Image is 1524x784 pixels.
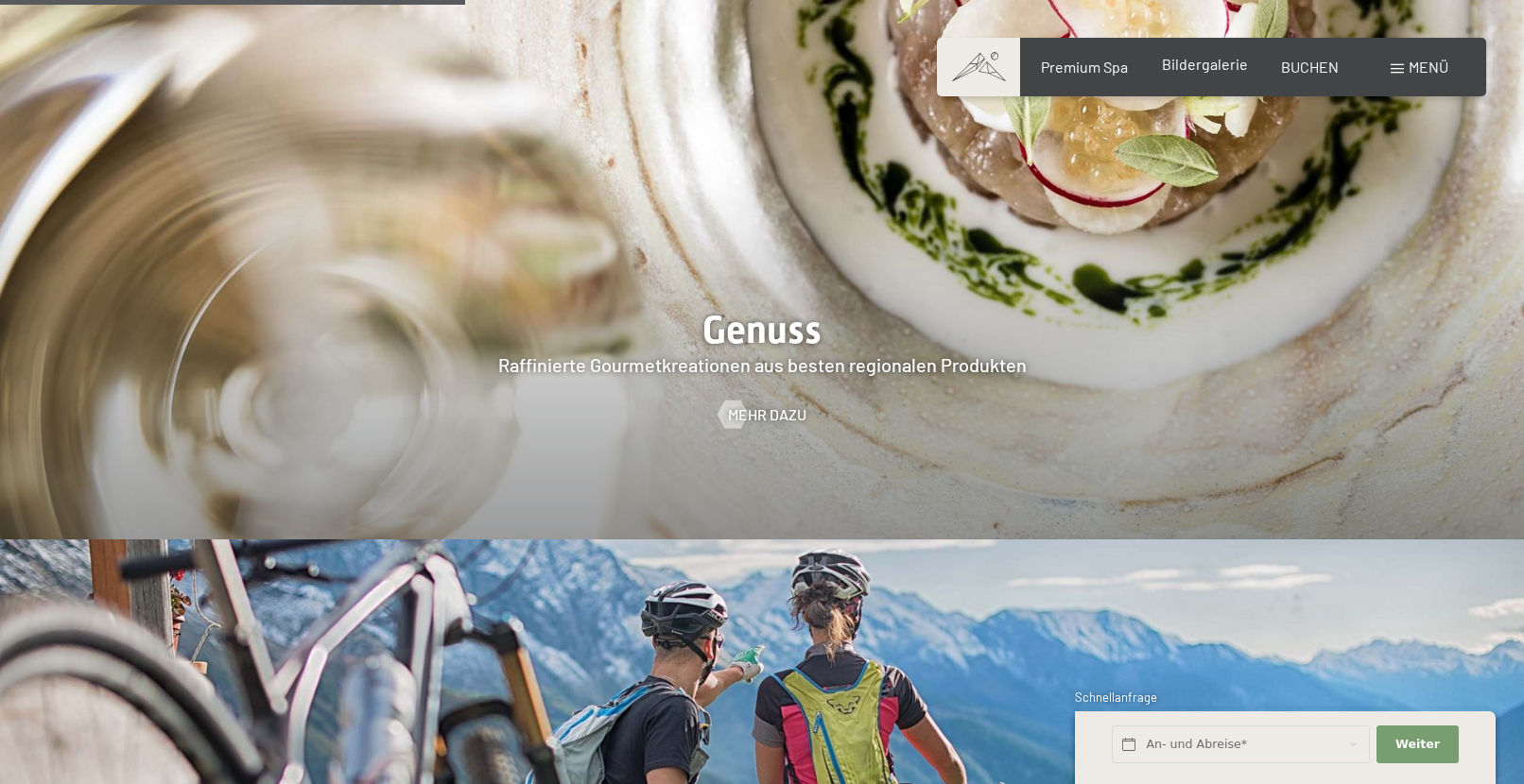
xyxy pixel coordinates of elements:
[1041,58,1128,76] a: Premium Spa
[1281,58,1339,76] a: BUCHEN
[1162,55,1248,73] a: Bildergalerie
[719,404,806,425] a: Mehr dazu
[1075,690,1157,705] span: Schnellanfrage
[1409,58,1448,76] span: Menü
[1395,736,1440,753] span: Weiter
[1377,725,1458,764] button: Weiter
[728,404,806,425] span: Mehr dazu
